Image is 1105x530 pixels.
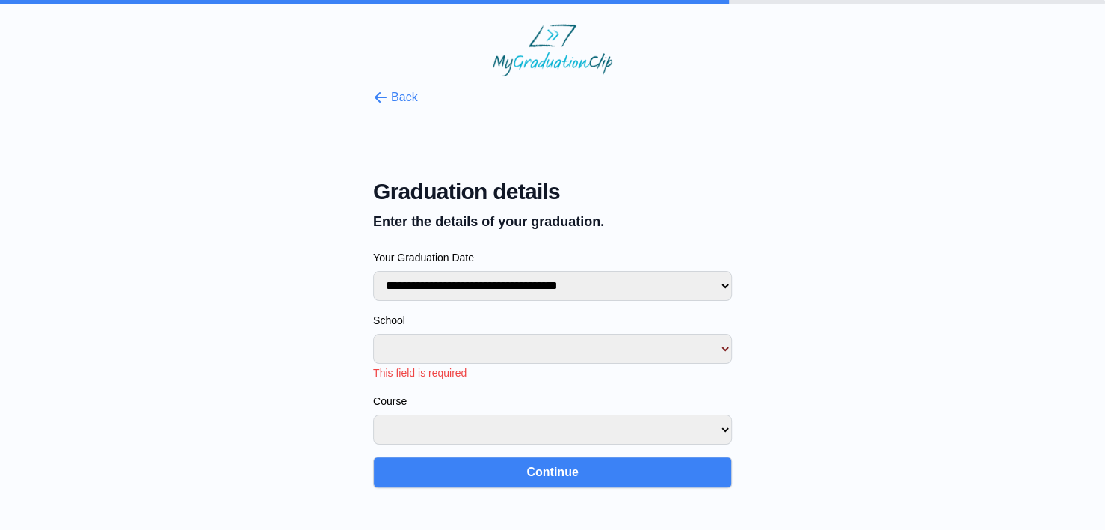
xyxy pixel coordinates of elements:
label: Course [373,394,732,409]
span: This field is required [373,367,467,379]
p: Enter the details of your graduation. [373,211,732,232]
img: MyGraduationClip [493,24,612,76]
button: Continue [373,457,732,488]
button: Back [373,88,418,106]
label: School [373,313,732,328]
label: Your Graduation Date [373,250,732,265]
span: Graduation details [373,178,732,205]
